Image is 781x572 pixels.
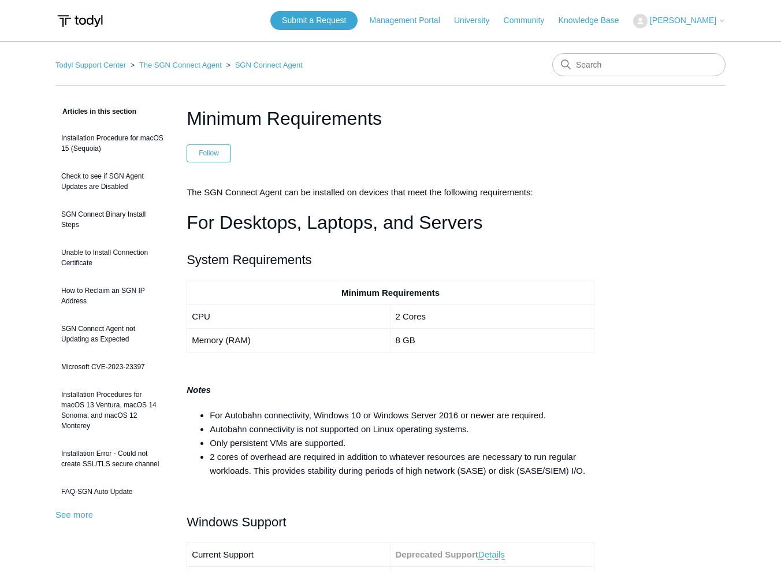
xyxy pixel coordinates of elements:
[210,408,594,422] li: For Autobahn connectivity, Windows 10 or Windows Server 2016 or newer are required.
[224,61,302,69] li: SGN Connect Agent
[370,14,452,27] a: Management Portal
[55,356,169,378] a: Microsoft CVE-2023-23397
[55,318,169,350] a: SGN Connect Agent not Updating as Expected
[210,450,594,478] li: 2 cores of overhead are required in addition to whatever resources are necessary to run regular w...
[650,16,716,25] span: [PERSON_NAME]
[55,61,128,69] li: Todyl Support Center
[55,280,169,312] a: How to Reclaim an SGN IP Address
[128,61,224,69] li: The SGN Connect Agent
[552,53,726,76] input: Search
[55,443,169,475] a: Installation Error - Could not create SSL/TLS secure channel
[187,304,390,328] td: CPU
[504,14,556,27] a: Community
[187,543,390,567] td: Current Support
[55,510,93,519] a: See more
[187,144,231,162] button: Follow Article
[187,328,390,352] td: Memory (RAM)
[55,384,169,437] a: Installation Procedures for macOS 13 Ventura, macOS 14 Sonoma, and macOS 12 Monterey
[454,14,501,27] a: University
[55,127,169,159] a: Installation Procedure for macOS 15 (Sequoia)
[235,61,303,69] a: SGN Connect Agent
[187,187,533,197] span: The SGN Connect Agent can be installed on devices that meet the following requirements:
[187,212,482,233] span: For Desktops, Laptops, and Servers
[139,61,222,69] a: The SGN Connect Agent
[390,304,594,328] td: 2 Cores
[55,165,169,198] a: Check to see if SGN Agent Updates are Disabled
[187,515,286,529] span: Windows Support
[559,14,631,27] a: Knowledge Base
[55,61,126,69] a: Todyl Support Center
[395,549,478,559] strong: Deprecated Support
[210,422,594,436] li: Autobahn connectivity is not supported on Linux operating systems.
[187,105,594,132] h1: Minimum Requirements
[187,252,311,267] span: System Requirements
[55,107,136,116] span: Articles in this section
[55,10,105,32] img: Todyl Support Center Help Center home page
[210,436,594,450] li: Only persistent VMs are supported.
[55,481,169,503] a: FAQ-SGN Auto Update
[187,385,211,395] strong: Notes
[55,242,169,274] a: Unable to Install Connection Certificate
[478,549,505,560] a: Details
[270,11,358,30] a: Submit a Request
[55,203,169,236] a: SGN Connect Binary Install Steps
[390,328,594,352] td: 8 GB
[341,288,440,298] strong: Minimum Requirements
[633,14,726,28] button: [PERSON_NAME]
